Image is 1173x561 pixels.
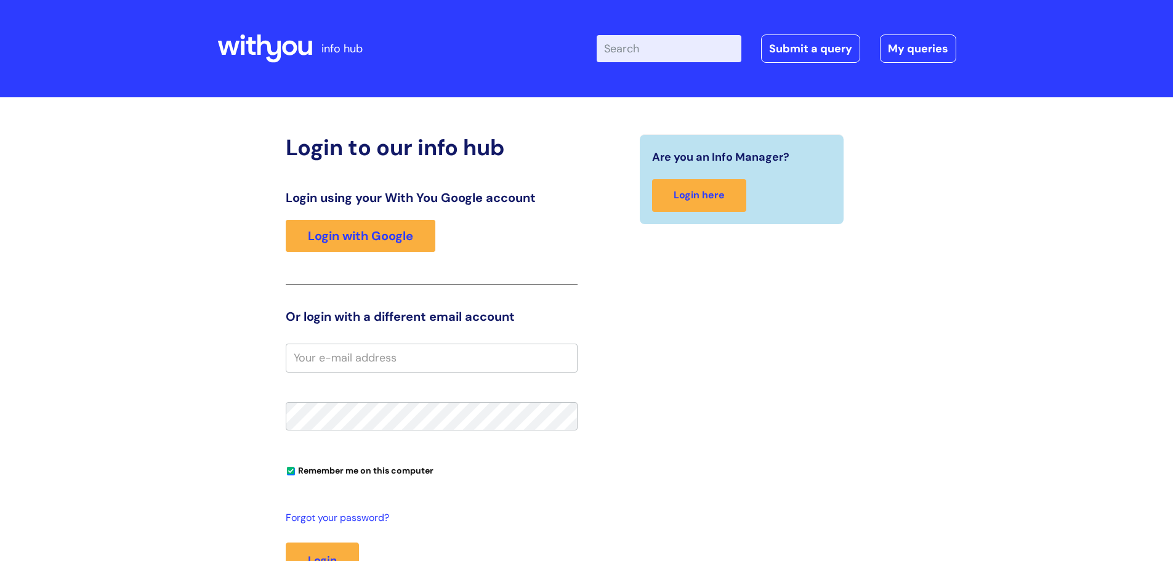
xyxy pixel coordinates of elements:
div: You can uncheck this option if you're logging in from a shared device [286,460,578,480]
a: My queries [880,34,956,63]
a: Forgot your password? [286,509,571,527]
a: Login with Google [286,220,435,252]
h3: Or login with a different email account [286,309,578,324]
h2: Login to our info hub [286,134,578,161]
a: Submit a query [761,34,860,63]
span: Are you an Info Manager? [652,147,789,167]
input: Search [597,35,741,62]
input: Remember me on this computer [287,467,295,475]
a: Login here [652,179,746,212]
input: Your e-mail address [286,344,578,372]
p: info hub [321,39,363,59]
h3: Login using your With You Google account [286,190,578,205]
label: Remember me on this computer [286,462,433,476]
